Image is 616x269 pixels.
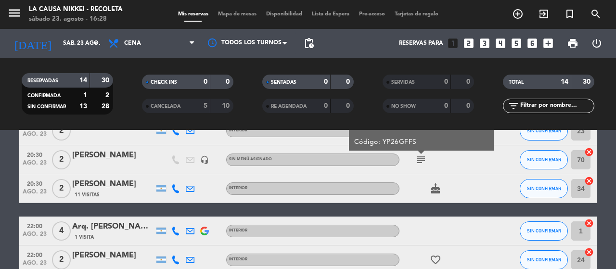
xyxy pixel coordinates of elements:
[399,40,443,47] span: Reservas para
[105,92,111,99] strong: 2
[564,8,576,20] i: turned_in_not
[526,37,539,50] i: looks_6
[390,12,443,17] span: Tarjetas de regalo
[354,117,489,147] div: La Causa Nikkei Recoleta Grande Cuisine Código: YP26GFFS
[584,218,594,228] i: cancel
[303,38,315,49] span: pending_actions
[79,103,87,110] strong: 13
[27,78,58,83] span: RESERVADAS
[23,178,47,189] span: 20:30
[271,80,296,85] span: SENTADAS
[229,186,247,190] span: INTERIOR
[354,12,390,17] span: Pre-acceso
[346,102,352,109] strong: 0
[261,12,307,17] span: Disponibilidad
[462,37,475,50] i: looks_two
[447,37,459,50] i: looks_one
[204,102,207,109] strong: 5
[415,154,427,166] i: subject
[52,179,71,198] span: 2
[75,233,94,241] span: 1 Visita
[27,104,66,109] span: SIN CONFIRMAR
[213,12,261,17] span: Mapa de mesas
[23,160,47,171] span: ago. 23
[72,178,154,191] div: [PERSON_NAME]
[590,8,602,20] i: search
[52,150,71,169] span: 2
[430,254,441,266] i: favorite_border
[307,12,354,17] span: Lista de Espera
[584,176,594,186] i: cancel
[27,93,61,98] span: CONFIRMADA
[200,227,209,235] img: google-logo.png
[222,102,231,109] strong: 10
[520,221,568,241] button: SIN CONFIRMAR
[520,121,568,141] button: SIN CONFIRMAR
[23,231,47,242] span: ago. 23
[527,257,561,262] span: SIN CONFIRMAR
[478,37,491,50] i: looks_3
[346,78,352,85] strong: 0
[324,102,328,109] strong: 0
[585,29,609,58] div: LOG OUT
[583,78,592,85] strong: 30
[124,40,141,47] span: Cena
[83,92,87,99] strong: 1
[75,191,100,199] span: 11 Visitas
[494,37,507,50] i: looks_4
[52,121,71,141] span: 2
[72,220,154,233] div: Arq. [PERSON_NAME]
[466,102,472,109] strong: 0
[72,249,154,262] div: [PERSON_NAME]
[520,150,568,169] button: SIN CONFIRMAR
[527,128,561,133] span: SIN CONFIRMAR
[229,257,247,261] span: INTERIOR
[72,149,154,162] div: [PERSON_NAME]
[7,33,58,54] i: [DATE]
[23,149,47,160] span: 20:30
[430,183,441,194] i: cake
[527,228,561,233] span: SIN CONFIRMAR
[7,6,22,24] button: menu
[29,14,123,24] div: sábado 23. agosto - 16:28
[466,78,472,85] strong: 0
[200,155,209,164] i: headset_mic
[151,104,180,109] span: CANCELADA
[173,12,213,17] span: Mis reservas
[527,157,561,162] span: SIN CONFIRMAR
[519,101,594,111] input: Filtrar por nombre...
[23,220,47,231] span: 22:00
[561,78,568,85] strong: 14
[512,8,524,20] i: add_circle_outline
[527,186,561,191] span: SIN CONFIRMAR
[90,38,101,49] i: arrow_drop_down
[542,37,554,50] i: add_box
[520,179,568,198] button: SIN CONFIRMAR
[229,157,272,161] span: Sin menú asignado
[591,38,603,49] i: power_settings_new
[52,221,71,241] span: 4
[584,147,594,157] i: cancel
[444,78,448,85] strong: 0
[509,80,524,85] span: TOTAL
[204,78,207,85] strong: 0
[567,38,578,49] span: print
[23,131,47,142] span: ago. 23
[324,78,328,85] strong: 0
[584,247,594,257] i: cancel
[102,103,111,110] strong: 28
[79,77,87,84] strong: 14
[391,80,415,85] span: SERVIDAS
[510,37,523,50] i: looks_5
[23,189,47,200] span: ago. 23
[538,8,550,20] i: exit_to_app
[151,80,177,85] span: CHECK INS
[102,77,111,84] strong: 30
[444,102,448,109] strong: 0
[7,6,22,20] i: menu
[23,249,47,260] span: 22:00
[29,5,123,14] div: La Causa Nikkei - Recoleta
[229,229,247,232] span: INTERIOR
[508,100,519,112] i: filter_list
[271,104,307,109] span: RE AGENDADA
